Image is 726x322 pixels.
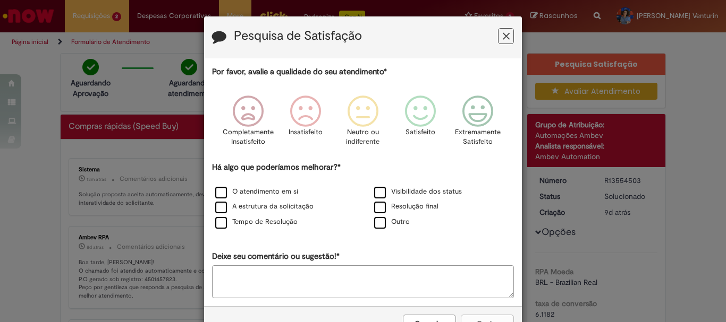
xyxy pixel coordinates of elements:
div: Insatisfeito [278,88,333,160]
label: Resolução final [374,202,438,212]
div: Extremamente Satisfeito [451,88,505,160]
label: Visibilidade dos status [374,187,462,197]
label: Outro [374,217,410,227]
p: Completamente Insatisfeito [223,127,274,147]
label: O atendimento em si [215,187,298,197]
label: Por favor, avalie a qualidade do seu atendimento* [212,66,387,77]
p: Extremamente Satisfeito [455,127,501,147]
label: Tempo de Resolução [215,217,298,227]
label: A estrutura da solicitação [215,202,314,212]
p: Neutro ou indiferente [344,127,382,147]
div: Satisfeito [393,88,448,160]
label: Deixe seu comentário ou sugestão!* [212,251,340,262]
p: Insatisfeito [289,127,323,137]
p: Satisfeito [406,127,435,137]
div: Completamente Insatisfeito [221,88,275,160]
label: Pesquisa de Satisfação [234,29,362,43]
div: Há algo que poderíamos melhorar?* [212,162,514,230]
div: Neutro ou indiferente [336,88,390,160]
